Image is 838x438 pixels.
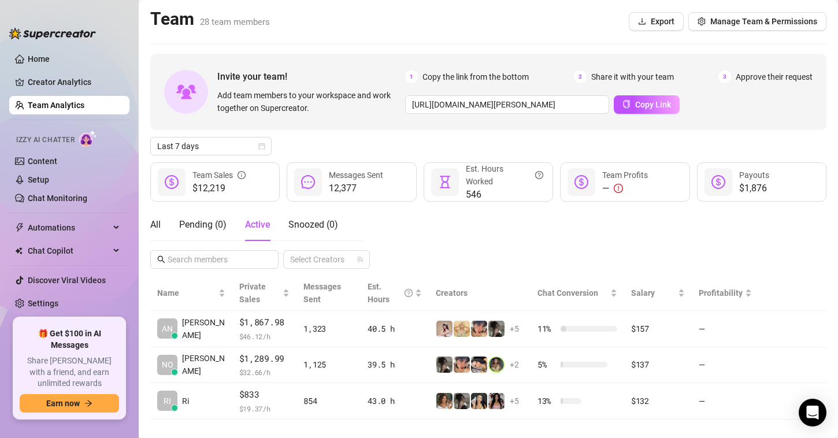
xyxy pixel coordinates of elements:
[28,242,110,260] span: Chat Copilot
[192,181,246,195] span: $12,219
[150,8,270,30] h2: Team
[192,169,246,181] div: Team Sales
[454,393,470,409] img: daiisyjane
[574,70,587,83] span: 2
[15,223,24,232] span: thunderbolt
[510,322,519,335] span: + 5
[692,347,759,384] td: —
[28,276,106,285] a: Discover Viral Videos
[182,395,189,407] span: Ri
[631,322,685,335] div: $157
[182,352,225,377] span: [PERSON_NAME]
[162,322,173,335] span: AN
[466,188,543,202] span: 546
[436,321,453,337] img: anaxmei
[164,395,171,407] span: RI
[574,175,588,189] span: dollar-circle
[629,12,684,31] button: Export
[614,95,680,114] button: Copy Link
[28,194,87,203] a: Chat Monitoring
[157,287,216,299] span: Name
[28,157,57,166] a: Content
[368,322,422,335] div: 40.5 h
[165,175,179,189] span: dollar-circle
[162,358,173,371] span: NO
[535,162,543,188] span: question-circle
[688,12,826,31] button: Manage Team & Permissions
[739,170,769,180] span: Payouts
[692,311,759,347] td: —
[602,170,648,180] span: Team Profits
[79,130,97,147] img: AI Chatter
[357,256,364,263] span: team
[602,181,648,195] div: —
[488,393,505,409] img: empress.venus
[368,358,422,371] div: 39.5 h
[510,395,519,407] span: + 5
[182,316,225,342] span: [PERSON_NAME]
[239,366,290,378] span: $ 32.66 /h
[699,288,743,298] span: Profitability
[710,17,817,26] span: Manage Team & Permissions
[288,219,338,230] span: Snoozed ( 0 )
[614,184,623,193] span: exclamation-circle
[422,70,529,83] span: Copy the link from the bottom
[454,357,470,373] img: bonnierides
[245,219,270,230] span: Active
[454,321,470,337] img: Actually.Maria
[303,322,354,335] div: 1,323
[303,358,354,371] div: 1,125
[15,247,23,255] img: Chat Copilot
[488,321,505,337] img: daiisyjane
[692,383,759,420] td: —
[239,315,290,329] span: $1,867.98
[258,143,265,150] span: calendar
[239,388,290,402] span: $833
[537,395,556,407] span: 13 %
[239,282,266,304] span: Private Sales
[438,175,452,189] span: hourglass
[631,358,685,371] div: $137
[698,17,706,25] span: setting
[471,393,487,409] img: badbree-shoe_lab
[436,393,453,409] img: i_want_candy
[168,253,262,266] input: Search members
[217,69,405,84] span: Invite your team!
[28,73,120,91] a: Creator Analytics
[622,100,631,108] span: copy
[436,357,453,373] img: daiisyjane
[239,403,290,414] span: $ 19.37 /h
[150,276,232,311] th: Name
[239,331,290,342] span: $ 46.12 /h
[510,358,519,371] span: + 2
[200,17,270,27] span: 28 team members
[537,358,556,371] span: 5 %
[368,395,422,407] div: 43.0 h
[303,395,354,407] div: 854
[239,352,290,366] span: $1,289.99
[799,399,826,426] div: Open Intercom Messenger
[635,100,671,109] span: Copy Link
[301,175,315,189] span: message
[20,355,119,389] span: Share [PERSON_NAME] with a friend, and earn unlimited rewards
[46,399,80,408] span: Earn now
[537,322,556,335] span: 11 %
[429,276,531,311] th: Creators
[28,299,58,308] a: Settings
[631,395,685,407] div: $132
[303,282,341,304] span: Messages Sent
[471,321,487,337] img: bonnierides
[638,17,646,25] span: download
[711,175,725,189] span: dollar-circle
[28,218,110,237] span: Automations
[651,17,674,26] span: Export
[405,280,413,306] span: question-circle
[84,399,92,407] span: arrow-right
[150,218,161,232] div: All
[20,394,119,413] button: Earn nowarrow-right
[217,89,401,114] span: Add team members to your workspace and work together on Supercreator.
[631,288,655,298] span: Salary
[736,70,813,83] span: Approve their request
[466,162,543,188] div: Est. Hours Worked
[28,54,50,64] a: Home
